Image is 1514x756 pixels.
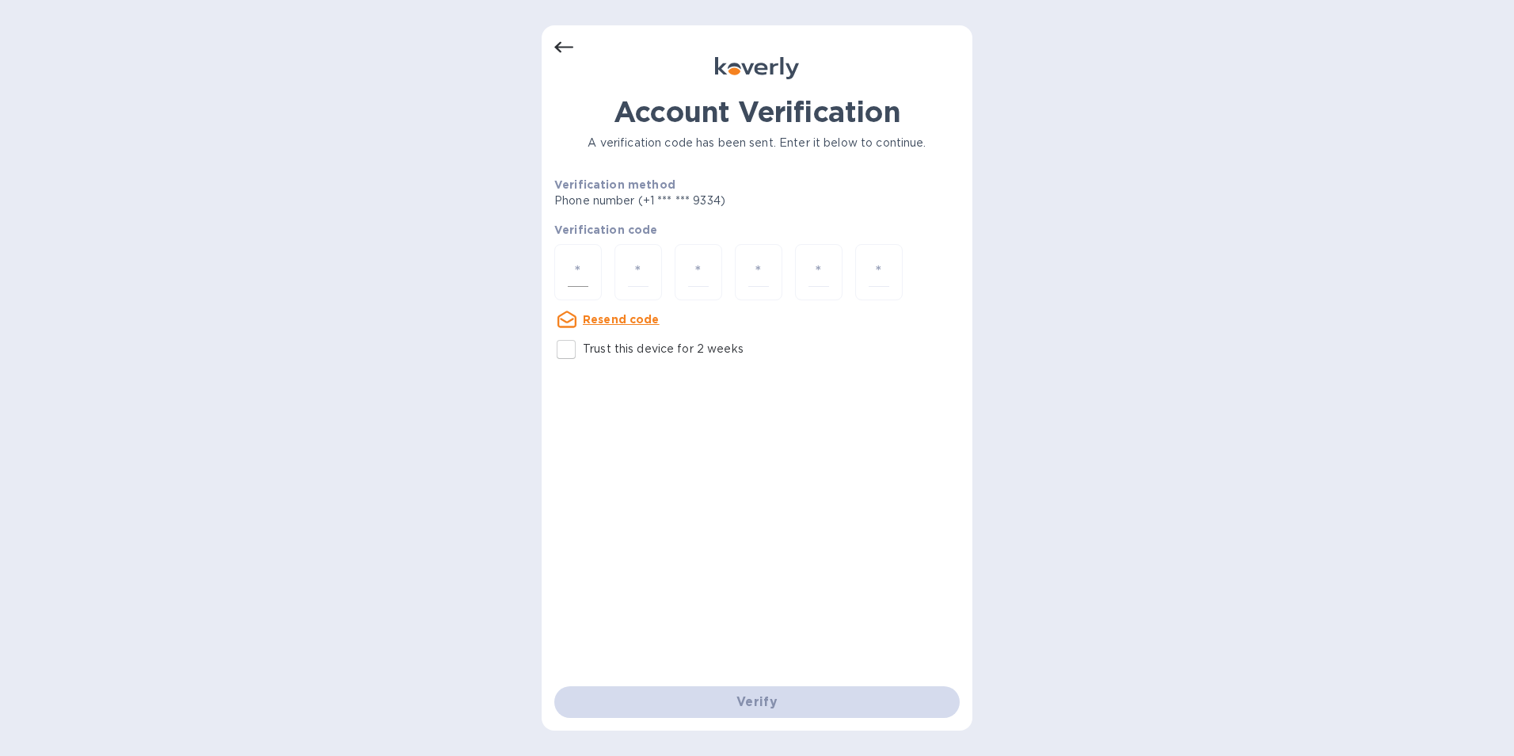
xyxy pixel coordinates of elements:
b: Verification method [554,178,675,191]
p: A verification code has been sent. Enter it below to continue. [554,135,960,151]
p: Trust this device for 2 weeks [583,341,744,357]
u: Resend code [583,313,660,326]
p: Phone number (+1 *** *** 9334) [554,193,846,209]
p: Verification code [554,222,960,238]
h1: Account Verification [554,95,960,128]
